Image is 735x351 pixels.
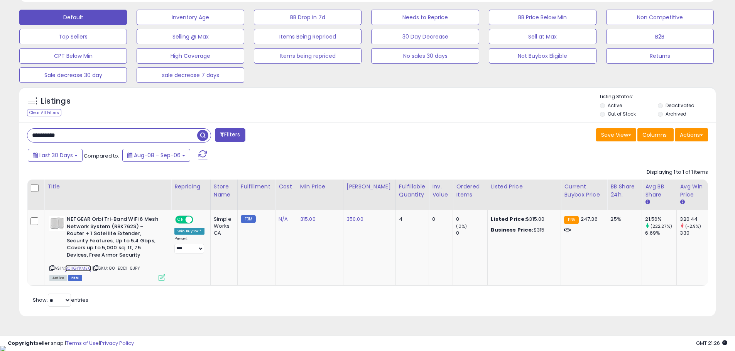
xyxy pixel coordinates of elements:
button: Aug-08 - Sep-06 [122,149,190,162]
b: NETGEAR Orbi Tri-Band WiFi 6 Mesh Network System (RBK762S) – Router + 1 Satellite Extender, Secur... [67,216,161,260]
div: Clear All Filters [27,109,61,116]
span: Last 30 Days [39,151,73,159]
span: Compared to: [84,152,119,160]
div: ASIN: [49,216,165,280]
strong: Copyright [8,339,36,347]
button: BB Drop in 7d [254,10,362,25]
small: Avg BB Share. [645,199,650,206]
button: Filters [215,128,245,142]
button: Default [19,10,127,25]
div: [PERSON_NAME] [346,183,392,191]
span: 2025-10-7 21:26 GMT [696,339,727,347]
button: No sales 30 days [371,48,479,64]
button: Non Competitive [606,10,714,25]
small: (-2.9%) [685,223,701,229]
b: Listed Price: [491,215,526,223]
button: 30 Day Decrease [371,29,479,44]
div: 0 [456,230,487,237]
button: Selling @ Max [137,29,244,44]
a: N/A [279,215,288,223]
div: Displaying 1 to 1 of 1 items [647,169,708,176]
span: All listings currently available for purchase on Amazon [49,275,67,281]
div: Cost [279,183,294,191]
span: ON [176,217,186,223]
div: Current Buybox Price [564,183,604,199]
span: Columns [642,131,667,139]
span: 247.36 [581,215,598,223]
button: Items Being Repriced [254,29,362,44]
button: BB Price Below Min [489,10,596,25]
button: Needs to Reprice [371,10,479,25]
span: | SKU: 80-ECDI-6JPY [92,265,140,271]
button: Sale decrease 30 day [19,67,127,83]
div: Title [47,183,168,191]
h5: Listings [41,96,71,107]
small: FBM [241,215,256,223]
button: Items being repriced [254,48,362,64]
div: BB Share 24h. [610,183,639,199]
span: Show: entries [33,296,88,304]
a: Terms of Use [66,339,99,347]
div: 4 [399,216,423,223]
button: CPT Below Min [19,48,127,64]
button: Save View [596,128,636,141]
div: Ordered Items [456,183,484,199]
div: 21.56% [645,216,676,223]
button: Inventory Age [137,10,244,25]
label: Active [608,102,622,109]
div: 330 [680,230,711,237]
button: Returns [606,48,714,64]
div: Store Name [214,183,234,199]
a: 350.00 [346,215,363,223]
a: B01IGYKME0 [65,265,91,272]
button: B2B [606,29,714,44]
div: Avg Win Price [680,183,708,199]
small: (0%) [456,223,467,229]
b: Business Price: [491,226,533,233]
div: Avg BB Share [645,183,673,199]
div: 0 [456,216,487,223]
div: Repricing [174,183,207,191]
label: Out of Stock [608,111,636,117]
a: Privacy Policy [100,339,134,347]
small: Avg Win Price. [680,199,684,206]
img: 315FjXdZbFL._SL40_.jpg [49,216,65,231]
span: Aug-08 - Sep-06 [134,151,181,159]
label: Deactivated [666,102,694,109]
small: (222.27%) [651,223,672,229]
div: $315.00 [491,216,555,223]
button: Top Sellers [19,29,127,44]
div: Fulfillment [241,183,272,191]
div: Fulfillable Quantity [399,183,426,199]
div: Min Price [300,183,340,191]
div: 25% [610,216,636,223]
div: 320.44 [680,216,711,223]
div: Win BuyBox * [174,228,204,235]
div: Inv. value [432,183,449,199]
a: 315.00 [300,215,316,223]
div: Listed Price [491,183,558,191]
div: 6.69% [645,230,676,237]
div: Preset: [174,236,204,254]
div: $315 [491,227,555,233]
label: Archived [666,111,686,117]
button: Sell at Max [489,29,596,44]
button: Actions [675,128,708,141]
button: Not Buybox Eligible [489,48,596,64]
button: Last 30 Days [28,149,83,162]
button: sale decrease 7 days [137,67,244,83]
button: High Coverage [137,48,244,64]
div: Simple Works CA [214,216,231,237]
span: OFF [192,217,204,223]
div: seller snap | | [8,340,134,347]
div: 0 [432,216,447,223]
p: Listing States: [600,93,716,101]
button: Columns [637,128,674,141]
span: FBM [68,275,82,281]
small: FBA [564,216,578,224]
